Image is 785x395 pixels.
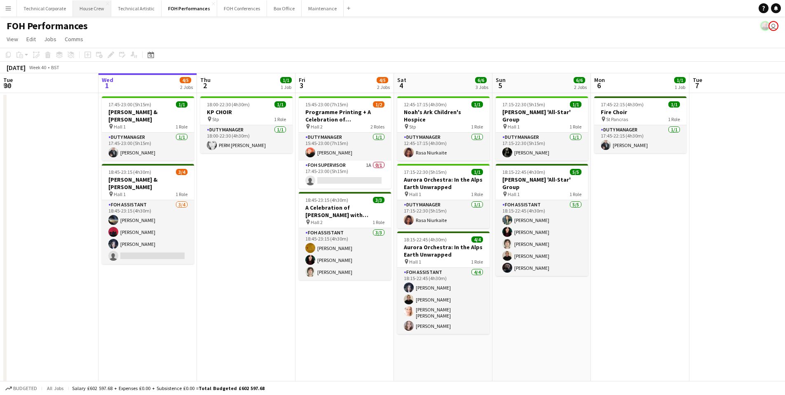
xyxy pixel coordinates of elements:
[404,101,447,108] span: 12:45-17:15 (4h30m)
[102,133,194,161] app-card-role: Duty Manager1/117:45-23:00 (5h15m)[PERSON_NAME]
[475,77,487,83] span: 6/6
[471,191,483,197] span: 1 Role
[476,84,488,90] div: 3 Jobs
[3,34,21,44] a: View
[574,84,587,90] div: 2 Jobs
[267,0,302,16] button: Box Office
[311,124,323,130] span: Hall 2
[409,124,416,130] span: Stp
[61,34,87,44] a: Comms
[7,20,88,32] h1: FOH Performances
[299,228,391,280] app-card-role: FOH Assistant3/318:45-23:15 (4h30m)[PERSON_NAME][PERSON_NAME][PERSON_NAME]
[373,197,384,203] span: 3/3
[496,164,588,276] app-job-card: 18:15-22:45 (4h30m)5/5[PERSON_NAME] 'All-Star' Group Hall 11 RoleFOH Assistant5/518:15-22:45 (4h3...
[508,191,520,197] span: Hall 1
[397,176,490,191] h3: Aurora Orchestra: In the Alps Earth Unwrapped
[668,101,680,108] span: 1/1
[199,385,265,391] span: Total Budgeted £602 597.68
[502,169,545,175] span: 18:15-22:45 (4h30m)
[23,34,39,44] a: Edit
[396,81,406,90] span: 4
[102,176,194,191] h3: [PERSON_NAME] & [PERSON_NAME]
[668,116,680,122] span: 1 Role
[397,231,490,334] app-job-card: 18:15-22:45 (4h30m)4/4Aurora Orchestra: In the Alps Earth Unwrapped Hall 11 RoleFOH Assistant4/41...
[305,197,348,203] span: 18:45-23:15 (4h30m)
[397,268,490,334] app-card-role: FOH Assistant4/418:15-22:45 (4h30m)[PERSON_NAME][PERSON_NAME][PERSON_NAME] [PERSON_NAME][PERSON_N...
[299,192,391,280] app-job-card: 18:45-23:15 (4h30m)3/3A Celebration of [PERSON_NAME] with [PERSON_NAME] and [PERSON_NAME] Hall 21...
[299,76,305,84] span: Fri
[471,101,483,108] span: 1/1
[280,77,292,83] span: 1/1
[45,385,65,391] span: All jobs
[675,84,685,90] div: 1 Job
[594,76,605,84] span: Mon
[176,124,187,130] span: 1 Role
[3,76,13,84] span: Tue
[299,108,391,123] h3: Programme Printing + A Celebration of [PERSON_NAME] with [PERSON_NAME] and [PERSON_NAME]
[569,191,581,197] span: 1 Role
[207,101,250,108] span: 18:00-22:30 (4h30m)
[594,96,687,153] div: 17:45-22:15 (4h30m)1/1Fire Choir St Pancras1 RoleDuty Manager1/117:45-22:15 (4h30m)[PERSON_NAME]
[44,35,56,43] span: Jobs
[377,84,390,90] div: 2 Jobs
[299,161,391,189] app-card-role: FOH Supervisor1A0/117:45-23:00 (5h15m)
[200,76,211,84] span: Thu
[41,34,60,44] a: Jobs
[281,84,291,90] div: 1 Job
[593,81,605,90] span: 6
[373,101,384,108] span: 1/2
[102,76,113,84] span: Wed
[298,81,305,90] span: 3
[305,101,348,108] span: 15:45-23:00 (7h15m)
[27,64,48,70] span: Week 40
[404,236,447,243] span: 18:15-22:45 (4h30m)
[674,77,686,83] span: 1/1
[7,35,18,43] span: View
[26,35,36,43] span: Edit
[180,77,191,83] span: 4/5
[496,200,588,276] app-card-role: FOH Assistant5/518:15-22:45 (4h30m)[PERSON_NAME][PERSON_NAME][PERSON_NAME][PERSON_NAME][PERSON_NAME]
[570,169,581,175] span: 5/5
[302,0,344,16] button: Maintenance
[569,124,581,130] span: 1 Role
[51,64,59,70] div: BST
[311,219,323,225] span: Hall 2
[108,101,151,108] span: 17:45-23:00 (5h15m)
[176,169,187,175] span: 3/4
[397,243,490,258] h3: Aurora Orchestra: In the Alps Earth Unwrapped
[102,96,194,161] app-job-card: 17:45-23:00 (5h15m)1/1[PERSON_NAME] & [PERSON_NAME] Hall 11 RoleDuty Manager1/117:45-23:00 (5h15m...
[471,259,483,265] span: 1 Role
[496,176,588,191] h3: [PERSON_NAME] 'All-Star' Group
[494,81,506,90] span: 5
[274,101,286,108] span: 1/1
[471,236,483,243] span: 4/4
[397,108,490,123] h3: Noah's Ark Children's Hospice
[4,384,38,393] button: Budgeted
[496,96,588,161] div: 17:15-22:30 (5h15m)1/1[PERSON_NAME] 'All-Star' Group Hall 11 RoleDuty Manager1/117:15-22:30 (5h15...
[570,101,581,108] span: 1/1
[2,81,13,90] span: 30
[13,386,37,391] span: Budgeted
[496,76,506,84] span: Sun
[409,259,421,265] span: Hall 1
[17,0,73,16] button: Technical Corporate
[606,116,628,122] span: St Pancras
[102,200,194,264] app-card-role: FOH Assistant3/418:45-23:15 (4h30m)[PERSON_NAME][PERSON_NAME][PERSON_NAME]
[397,76,406,84] span: Sat
[594,108,687,116] h3: Fire Choir
[299,96,391,189] div: 15:45-23:00 (7h15m)1/2Programme Printing + A Celebration of [PERSON_NAME] with [PERSON_NAME] and ...
[274,116,286,122] span: 1 Role
[760,21,770,31] app-user-avatar: PERM Chris Nye
[693,76,702,84] span: Tue
[404,169,447,175] span: 17:15-22:30 (5h15m)
[299,133,391,161] app-card-role: Duty Manager1/115:45-23:00 (7h15m)[PERSON_NAME]
[102,108,194,123] h3: [PERSON_NAME] & [PERSON_NAME]
[180,84,193,90] div: 2 Jobs
[397,164,490,228] app-job-card: 17:15-22:30 (5h15m)1/1Aurora Orchestra: In the Alps Earth Unwrapped Hall 11 RoleDuty Manager1/117...
[397,96,490,161] div: 12:45-17:15 (4h30m)1/1Noah's Ark Children's Hospice Stp1 RoleDuty Manager1/112:45-17:15 (4h30m)Ra...
[200,125,293,153] app-card-role: Duty Manager1/118:00-22:30 (4h30m)PERM [PERSON_NAME]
